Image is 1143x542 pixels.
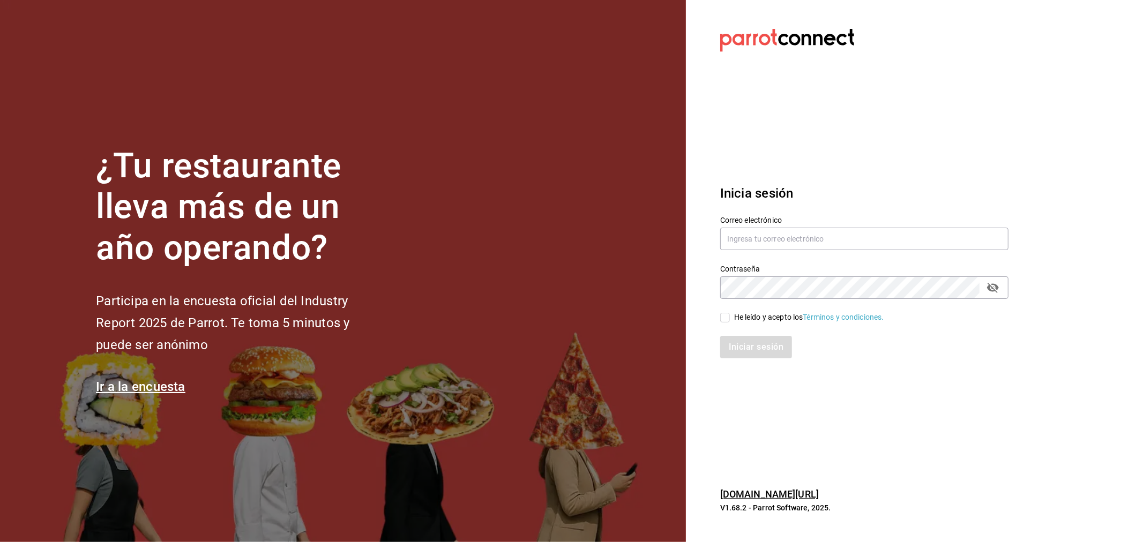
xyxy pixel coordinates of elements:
div: He leído y acepto los [734,312,884,323]
label: Contraseña [720,265,1008,273]
a: Términos y condiciones. [803,313,884,321]
label: Correo electrónico [720,216,1008,224]
button: passwordField [984,278,1002,297]
h2: Participa en la encuesta oficial del Industry Report 2025 de Parrot. Te toma 5 minutos y puede se... [96,290,385,356]
h1: ¿Tu restaurante lleva más de un año operando? [96,146,385,269]
a: Ir a la encuesta [96,379,185,394]
p: V1.68.2 - Parrot Software, 2025. [720,502,1008,513]
a: [DOMAIN_NAME][URL] [720,488,819,500]
input: Ingresa tu correo electrónico [720,228,1008,250]
h3: Inicia sesión [720,184,1008,203]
